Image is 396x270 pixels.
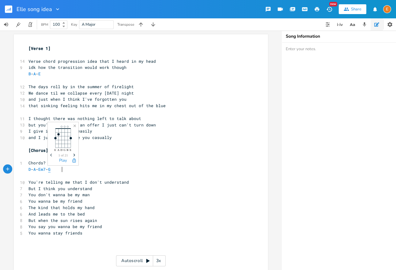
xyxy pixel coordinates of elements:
span: You say you wanna be my friend [28,224,102,229]
text: E [70,148,72,151]
span: - - - [28,167,51,172]
text: G [64,148,66,151]
span: that sinking feeling hits me in my chest out of the blue [28,103,166,108]
span: [Chorus] [28,148,48,153]
div: Share [351,6,361,12]
span: D [28,167,31,172]
button: E [383,2,391,16]
span: You don't wanna be my man [28,192,90,197]
span: And leads me to the bed [28,211,85,217]
text: B [67,148,69,151]
span: I give in to you so easily [28,128,92,134]
span: You're telling me that I don't understand [28,179,129,185]
span: Elle song idea [17,6,52,12]
button: Share [339,4,366,14]
span: Verse chord progression idea that I heard in my head [28,58,156,64]
button: Play [59,158,67,163]
span: and I just can't love you casually [28,135,112,140]
span: We dance til we collapse every [DATE] night [28,90,134,96]
span: But I think you understand [28,186,92,191]
div: BPM [41,23,48,26]
div: Autoscroll [116,255,166,266]
span: [Verse 1] [28,46,51,51]
span: I thought there was nothing left to talk about [28,116,141,121]
span: You wanna stay friends [28,230,82,236]
span: A Major [82,22,96,27]
span: 1 of 21 [58,154,68,157]
span: idk how the transition would work though [28,65,126,70]
span: but you're giving me an offer I just can't turn down [28,122,156,128]
text: A [58,148,60,151]
span: B [28,71,31,77]
div: 3x [153,255,164,266]
span: Chords? [28,160,46,166]
text: E [55,148,56,151]
span: A [33,71,36,77]
span: A [33,167,36,172]
span: - - [28,71,43,77]
span: E [38,71,41,77]
div: Transpose [117,23,134,26]
div: Key [71,23,77,26]
span: You wanna be my friend [28,198,82,204]
span: The kind that holds my hand [28,205,95,210]
span: G [48,167,51,172]
button: New [323,4,335,15]
span: But when the sun rises again [28,218,97,223]
div: New [329,2,337,6]
text: D [61,148,63,151]
div: Erin Nicolle [383,5,391,13]
span: and just when I think I've forgotten you [28,96,126,102]
span: Em7 [38,167,46,172]
span: The days roll by in the summer of firelight [28,84,134,89]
